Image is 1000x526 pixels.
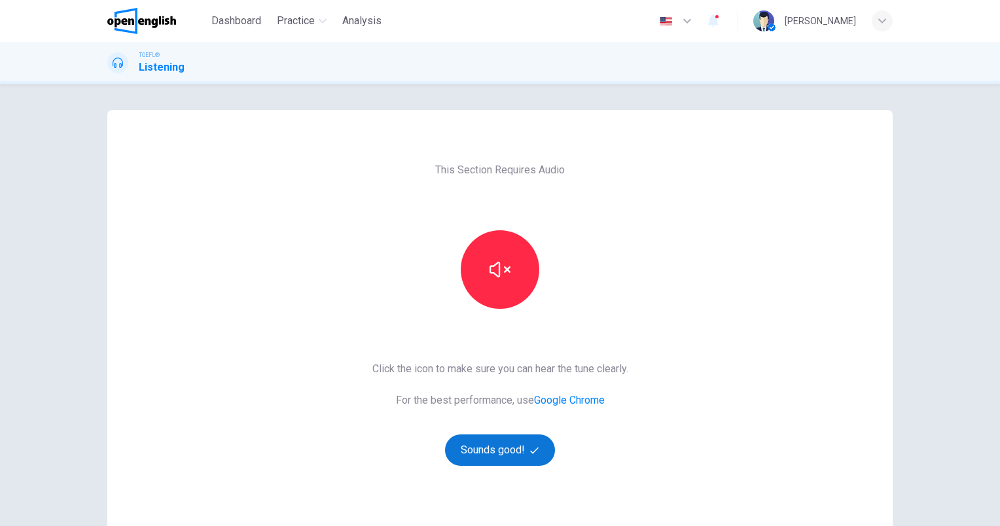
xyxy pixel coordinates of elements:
span: Practice [277,13,315,29]
img: OpenEnglish logo [107,8,176,34]
span: Analysis [342,13,382,29]
a: Google Chrome [534,394,605,406]
span: This Section Requires Audio [435,162,565,178]
button: Analysis [337,9,387,33]
a: OpenEnglish logo [107,8,206,34]
span: Dashboard [211,13,261,29]
span: For the best performance, use [372,393,628,408]
button: Dashboard [206,9,266,33]
span: Click the icon to make sure you can hear the tune clearly. [372,361,628,377]
div: [PERSON_NAME] [785,13,856,29]
button: Practice [272,9,332,33]
img: Profile picture [753,10,774,31]
button: Sounds good! [445,434,555,466]
h1: Listening [139,60,185,75]
span: TOEFL® [139,50,160,60]
img: en [658,16,674,26]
